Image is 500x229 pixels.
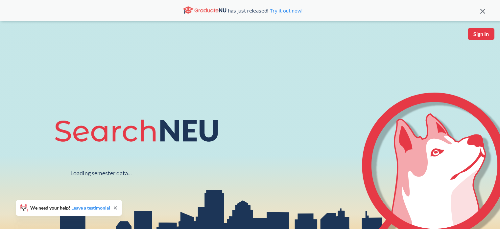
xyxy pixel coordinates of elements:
[228,7,302,14] span: has just released!
[268,7,302,14] a: Try it out now!
[71,205,110,211] a: Leave a testimonial
[70,169,132,177] div: Loading semester data...
[30,206,110,210] span: We need your help!
[468,28,494,40] button: Sign In
[7,28,22,50] a: sandbox logo
[7,28,22,48] img: sandbox logo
